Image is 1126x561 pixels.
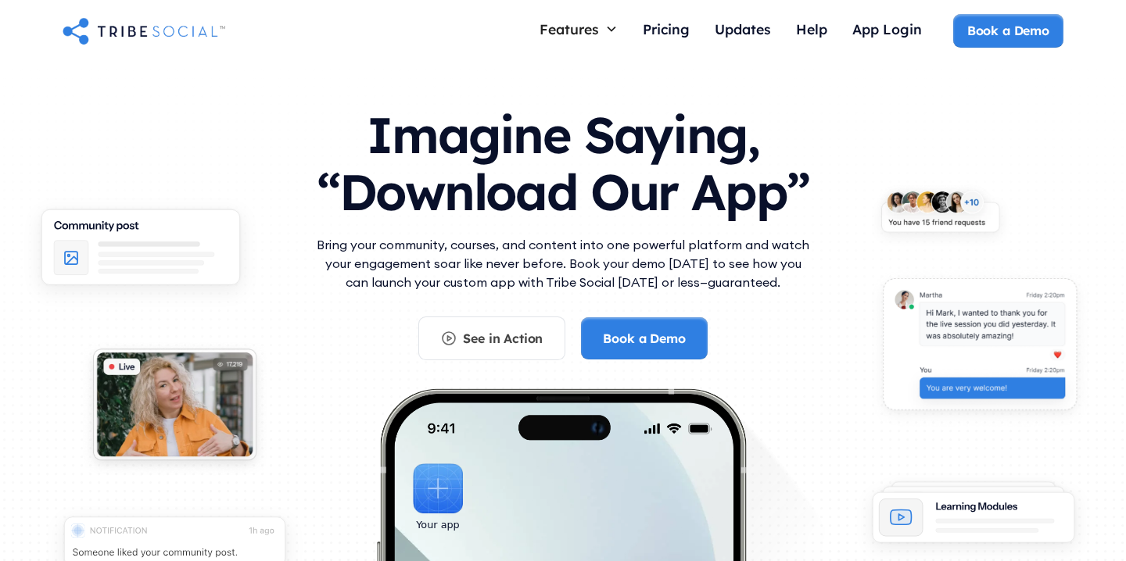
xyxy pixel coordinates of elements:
[840,14,934,48] a: App Login
[953,14,1063,47] a: Book a Demo
[463,330,543,347] div: See in Action
[418,316,565,360] a: See in Action
[852,20,922,38] div: App Login
[416,516,459,534] div: Your app
[581,317,707,359] a: Book a Demo
[702,14,784,48] a: Updates
[79,338,271,478] img: An illustration of Live video
[630,14,702,48] a: Pricing
[313,235,813,291] p: Bring your community, courses, and content into one powerful platform and watch your engagement s...
[643,20,690,38] div: Pricing
[867,267,1092,430] img: An illustration of chat
[540,20,599,38] div: Features
[796,20,827,38] div: Help
[867,180,1013,250] img: An illustration of New friends requests
[313,91,813,229] h1: Imagine Saying, “Download Our App”
[715,20,771,38] div: Updates
[784,14,840,48] a: Help
[63,15,225,46] a: home
[527,14,630,44] div: Features
[23,196,259,309] img: An illustration of Community Feed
